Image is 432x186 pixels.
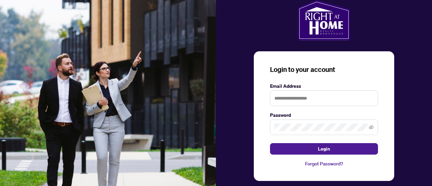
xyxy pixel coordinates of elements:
button: Login [270,143,378,155]
span: Login [318,143,330,154]
span: eye-invisible [369,125,374,130]
label: Email Address [270,82,378,90]
h3: Login to your account [270,65,378,74]
label: Password [270,111,378,119]
a: Forgot Password? [270,160,378,167]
